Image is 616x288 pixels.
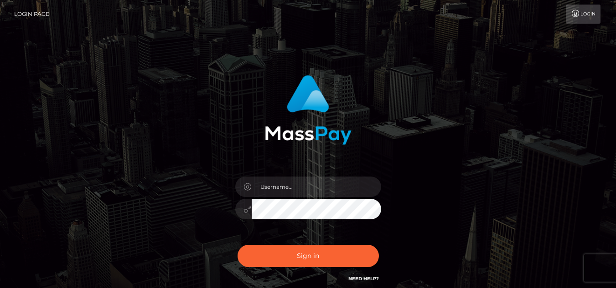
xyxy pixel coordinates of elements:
[252,177,381,197] input: Username...
[14,5,49,24] a: Login Page
[348,276,379,282] a: Need Help?
[566,5,600,24] a: Login
[238,245,379,267] button: Sign in
[265,75,352,145] img: MassPay Login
